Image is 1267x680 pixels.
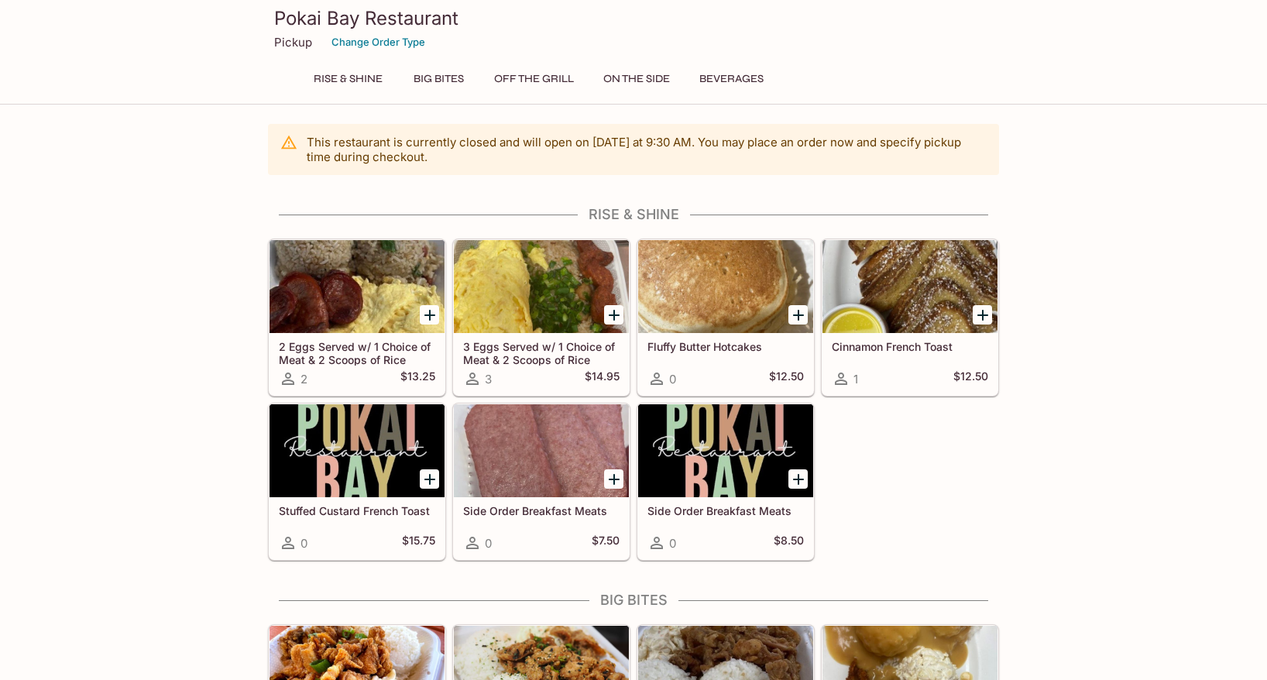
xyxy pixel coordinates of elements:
h3: Pokai Bay Restaurant [274,6,993,30]
h4: Big Bites [268,592,999,609]
button: Change Order Type [324,30,432,54]
p: Pickup [274,35,312,50]
h5: Side Order Breakfast Meats [647,504,804,517]
button: Beverages [691,68,772,90]
h5: Stuffed Custard French Toast [279,504,435,517]
div: Side Order Breakfast Meats [454,404,629,497]
button: Add Cinnamon French Toast [973,305,992,325]
h5: $13.25 [400,369,435,388]
h5: Cinnamon French Toast [832,340,988,353]
span: 0 [669,372,676,386]
h5: $15.75 [402,534,435,552]
button: Add 3 Eggs Served w/ 1 Choice of Meat & 2 Scoops of Rice [604,305,623,325]
a: Side Order Breakfast Meats0$8.50 [637,404,814,560]
h5: Side Order Breakfast Meats [463,504,620,517]
a: Stuffed Custard French Toast0$15.75 [269,404,445,560]
button: On The Side [595,68,678,90]
div: Side Order Breakfast Meats [638,404,813,497]
div: Fluffy Butter Hotcakes [638,240,813,333]
span: 0 [300,536,307,551]
button: Add 2 Eggs Served w/ 1 Choice of Meat & 2 Scoops of Rice [420,305,439,325]
button: Add Fluffy Butter Hotcakes [788,305,808,325]
span: 3 [485,372,492,386]
div: 3 Eggs Served w/ 1 Choice of Meat & 2 Scoops of Rice [454,240,629,333]
div: Stuffed Custard French Toast [270,404,445,497]
button: Add Side Order Breakfast Meats [788,469,808,489]
button: Rise & Shine [305,68,391,90]
a: Cinnamon French Toast1$12.50 [822,239,998,396]
h5: 3 Eggs Served w/ 1 Choice of Meat & 2 Scoops of Rice [463,340,620,366]
button: Off The Grill [486,68,582,90]
span: 0 [669,536,676,551]
button: Big Bites [403,68,473,90]
div: 2 Eggs Served w/ 1 Choice of Meat & 2 Scoops of Rice [270,240,445,333]
span: 0 [485,536,492,551]
h5: $7.50 [592,534,620,552]
h5: $8.50 [774,534,804,552]
h5: $14.95 [585,369,620,388]
a: Side Order Breakfast Meats0$7.50 [453,404,630,560]
div: Cinnamon French Toast [822,240,997,333]
a: 2 Eggs Served w/ 1 Choice of Meat & 2 Scoops of Rice2$13.25 [269,239,445,396]
p: This restaurant is currently closed and will open on [DATE] at 9:30 AM . You may place an order n... [307,135,987,164]
span: 1 [853,372,858,386]
a: 3 Eggs Served w/ 1 Choice of Meat & 2 Scoops of Rice3$14.95 [453,239,630,396]
a: Fluffy Butter Hotcakes0$12.50 [637,239,814,396]
h4: Rise & Shine [268,206,999,223]
h5: Fluffy Butter Hotcakes [647,340,804,353]
button: Add Side Order Breakfast Meats [604,469,623,489]
h5: $12.50 [953,369,988,388]
h5: $12.50 [769,369,804,388]
h5: 2 Eggs Served w/ 1 Choice of Meat & 2 Scoops of Rice [279,340,435,366]
span: 2 [300,372,307,386]
button: Add Stuffed Custard French Toast [420,469,439,489]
